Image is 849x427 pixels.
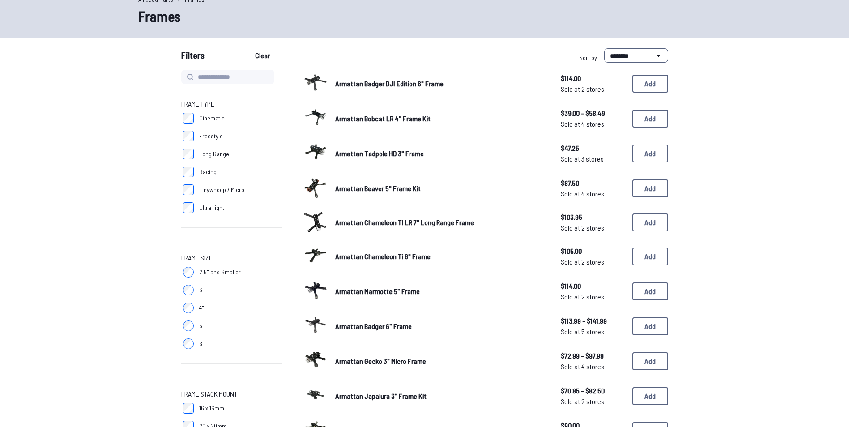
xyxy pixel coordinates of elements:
[561,281,625,291] span: $114.00
[561,350,625,361] span: $72.99 - $97.99
[632,213,668,231] button: Add
[335,184,421,192] span: Armattan Beaver 5" Frame Kit
[561,361,625,372] span: Sold at 4 stores
[604,48,668,63] select: Sort by
[303,278,328,303] img: image
[303,140,328,165] img: image
[335,321,546,332] a: Armattan Badger 6" Frame
[183,113,194,124] input: Cinematic
[199,321,205,330] span: 5"
[303,209,328,235] a: image
[335,114,431,123] span: Armattan Bobcat LR 4" Frame Kit
[335,391,546,401] a: Armattan Japalura 3" Frame Kit
[199,114,225,123] span: Cinematic
[335,287,420,295] span: Armattan Marmotte 5" Frame
[303,347,328,375] a: image
[561,119,625,129] span: Sold at 4 stores
[199,203,224,212] span: Ultra-light
[199,185,244,194] span: Tinywhoop / Micro
[199,268,241,277] span: 2.5" and Smaller
[561,84,625,94] span: Sold at 2 stores
[561,73,625,84] span: $114.00
[303,382,328,410] a: image
[335,357,426,365] span: Armattan Gecko 3" Micro Frame
[579,54,597,61] span: Sort by
[181,48,205,66] span: Filters
[561,291,625,302] span: Sold at 2 stores
[183,149,194,159] input: Long Range
[632,179,668,197] button: Add
[561,326,625,337] span: Sold at 5 stores
[561,178,625,188] span: $87.50
[303,243,328,270] a: image
[303,347,328,372] img: image
[335,252,431,260] span: Armattan Chameleon Ti 6" Frame
[561,256,625,267] span: Sold at 2 stores
[335,322,412,330] span: Armattan Badger 6" Frame
[183,202,194,213] input: Ultra-light
[199,149,229,158] span: Long Range
[335,183,546,194] a: Armattan Beaver 5" Frame Kit
[183,338,194,349] input: 6"+
[561,212,625,222] span: $103.95
[199,404,224,413] span: 16 x 16mm
[335,286,546,297] a: Armattan Marmotte 5" Frame
[561,222,625,233] span: Sold at 2 stores
[303,70,328,95] img: image
[303,243,328,268] img: image
[199,339,208,348] span: 6"+
[632,282,668,300] button: Add
[303,175,328,200] img: image
[199,167,217,176] span: Racing
[303,175,328,202] a: image
[303,105,328,130] img: image
[303,312,328,337] img: image
[303,211,328,233] img: image
[199,132,223,141] span: Freestyle
[632,110,668,128] button: Add
[632,387,668,405] button: Add
[561,385,625,396] span: $70.85 - $82.50
[303,105,328,132] a: image
[183,267,194,278] input: 2.5" and Smaller
[183,167,194,177] input: Racing
[335,148,546,159] a: Armattan Tadpole HD 3" Frame
[181,98,214,109] span: Frame Type
[335,251,546,262] a: Armattan Chameleon Ti 6" Frame
[632,352,668,370] button: Add
[632,145,668,162] button: Add
[183,403,194,414] input: 16 x 16mm
[561,154,625,164] span: Sold at 3 stores
[181,252,213,263] span: Frame Size
[183,303,194,313] input: 4"
[632,317,668,335] button: Add
[335,217,546,228] a: Armattan Chameleon TI LR 7" Long Range Frame
[561,316,625,326] span: $113.99 - $141.99
[183,320,194,331] input: 5"
[303,382,328,407] img: image
[303,278,328,305] a: image
[181,389,237,399] span: Frame Stack Mount
[247,48,277,63] button: Clear
[199,286,205,295] span: 3"
[138,5,711,27] h1: Frames
[335,113,546,124] a: Armattan Bobcat LR 4" Frame Kit
[632,75,668,93] button: Add
[335,149,424,158] span: Armattan Tadpole HD 3" Frame
[303,312,328,340] a: image
[335,78,546,89] a: Armattan Badger DJI Edition 6" Frame
[561,188,625,199] span: Sold at 4 stores
[335,218,474,226] span: Armattan Chameleon TI LR 7" Long Range Frame
[183,285,194,295] input: 3"
[335,79,444,88] span: Armattan Badger DJI Edition 6" Frame
[183,131,194,141] input: Freestyle
[561,246,625,256] span: $105.00
[561,108,625,119] span: $39.00 - $58.49
[183,184,194,195] input: Tinywhoop / Micro
[303,140,328,167] a: image
[303,70,328,98] a: image
[335,356,546,367] a: Armattan Gecko 3" Micro Frame
[335,392,427,400] span: Armattan Japalura 3" Frame Kit
[632,248,668,265] button: Add
[199,303,204,312] span: 4"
